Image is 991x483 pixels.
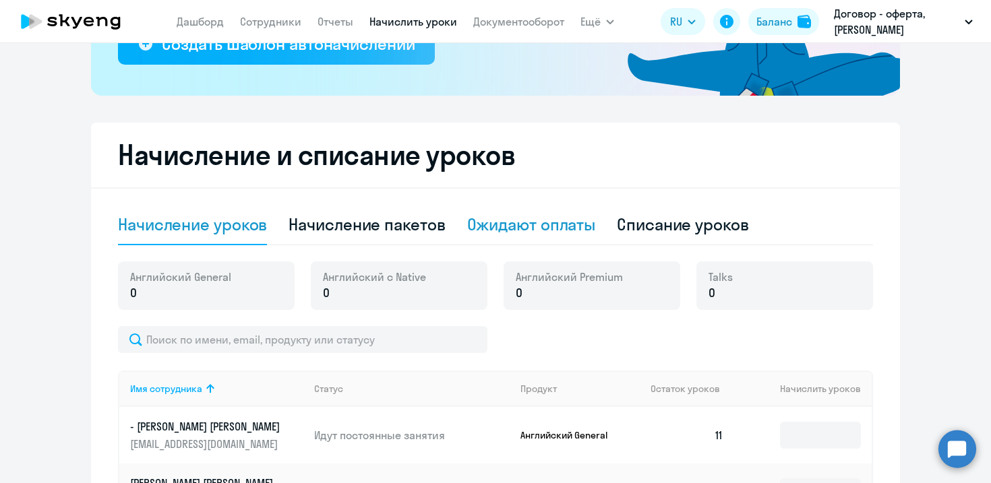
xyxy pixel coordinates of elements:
button: Ещё [580,8,614,35]
div: Имя сотрудника [130,383,303,395]
p: Идут постоянные занятия [314,428,510,443]
img: balance [798,15,811,28]
p: - [PERSON_NAME] [PERSON_NAME] [130,419,281,434]
button: Балансbalance [748,8,819,35]
a: Сотрудники [240,15,301,28]
p: [EMAIL_ADDRESS][DOMAIN_NAME] [130,437,281,451]
div: Ожидают оплаты [467,214,596,235]
div: Статус [314,383,343,395]
div: Начисление пакетов [289,214,445,235]
div: Продукт [520,383,640,395]
div: Статус [314,383,510,395]
p: Английский General [520,429,622,441]
span: Английский General [130,269,231,284]
h2: Начисление и списание уроков [118,139,873,171]
span: 0 [709,284,715,302]
button: Создать шаблон автоначислений [118,24,435,65]
span: 0 [323,284,330,302]
a: Отчеты [318,15,353,28]
span: Talks [709,269,733,284]
span: 0 [130,284,137,302]
p: Договор - оферта, [PERSON_NAME] РАЗРАБОТКИ, ООО [834,5,959,38]
button: RU [661,8,705,35]
a: - [PERSON_NAME] [PERSON_NAME][EMAIL_ADDRESS][DOMAIN_NAME] [130,419,303,451]
div: Продукт [520,383,557,395]
span: 0 [516,284,522,302]
span: Ещё [580,13,601,30]
span: Английский Premium [516,269,623,284]
input: Поиск по имени, email, продукту или статусу [118,326,487,353]
a: Дашборд [177,15,224,28]
div: Имя сотрудника [130,383,202,395]
div: Начисление уроков [118,214,267,235]
span: Английский с Native [323,269,426,284]
button: Договор - оферта, [PERSON_NAME] РАЗРАБОТКИ, ООО [827,5,980,38]
div: Баланс [756,13,792,30]
a: Документооборот [473,15,564,28]
td: 11 [640,407,734,463]
div: Создать шаблон автоначислений [162,33,415,55]
span: Остаток уроков [651,383,720,395]
th: Начислить уроков [734,371,872,407]
a: Начислить уроки [369,15,457,28]
div: Остаток уроков [651,383,734,395]
div: Списание уроков [617,214,749,235]
span: RU [670,13,682,30]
